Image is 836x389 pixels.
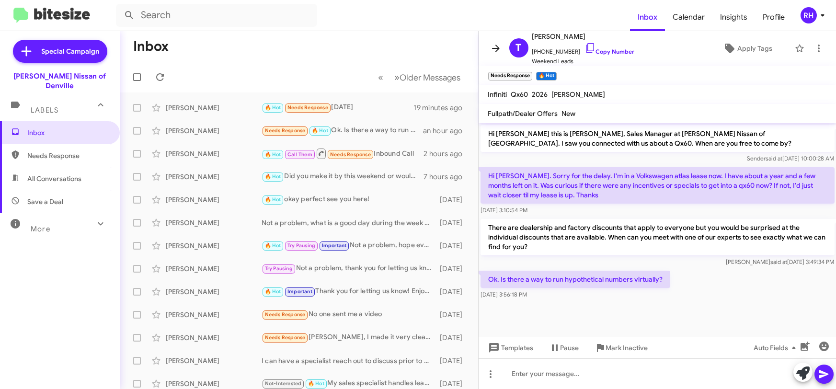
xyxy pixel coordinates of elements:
[166,310,262,320] div: [PERSON_NAME]
[265,196,281,203] span: 🔥 Hot
[312,127,328,134] span: 🔥 Hot
[606,339,648,356] span: Mark Inactive
[481,271,670,288] p: Ok. Is there a way to run hypothetical numbers virtually?
[265,151,281,158] span: 🔥 Hot
[330,151,371,158] span: Needs Response
[265,104,281,111] span: 🔥 Hot
[166,264,262,274] div: [PERSON_NAME]
[166,195,262,205] div: [PERSON_NAME]
[265,173,281,180] span: 🔥 Hot
[27,151,109,160] span: Needs Response
[726,258,834,265] span: [PERSON_NAME] [DATE] 3:49:34 PM
[481,167,835,204] p: Hi [PERSON_NAME]. Sorry for the delay. I'm in a Volkswagen atlas lease now. I have about a year a...
[516,40,522,56] span: T
[166,103,262,113] div: [PERSON_NAME]
[746,339,807,356] button: Auto Fields
[481,219,835,255] p: There are dealership and factory discounts that apply to everyone but you would be surprised at t...
[437,241,470,251] div: [DATE]
[287,151,312,158] span: Call Them
[42,46,100,56] span: Special Campaign
[262,286,437,297] div: Thank you for letting us know! Enjoy your new vehicle.
[262,194,437,205] div: okay perfect see you here!
[488,90,507,99] span: Infiniti
[511,90,528,99] span: Qx60
[265,311,306,318] span: Needs Response
[488,109,558,118] span: Fullpath/Dealer Offers
[262,218,437,228] div: Not a problem, what is a good day during the week you can come in?
[389,68,467,87] button: Next
[265,242,281,249] span: 🔥 Hot
[801,7,817,23] div: RH
[322,242,347,249] span: Important
[747,155,834,162] span: Sender [DATE] 10:00:28 AM
[705,40,790,57] button: Apply Tags
[630,3,665,31] a: Inbox
[481,125,835,152] p: Hi [PERSON_NAME] this is [PERSON_NAME], Sales Manager at [PERSON_NAME] Nissan of [GEOGRAPHIC_DATA...
[378,71,384,83] span: «
[437,379,470,389] div: [DATE]
[665,3,712,31] a: Calendar
[766,155,782,162] span: said at
[262,171,424,182] div: Did you make it by this weekend or would you like to schedule something for [DATE]?
[479,339,541,356] button: Templates
[437,333,470,343] div: [DATE]
[437,356,470,366] div: [DATE]
[532,57,635,66] span: Weekend Leads
[424,172,470,182] div: 7 hours ago
[166,333,262,343] div: [PERSON_NAME]
[166,172,262,182] div: [PERSON_NAME]
[262,102,413,113] div: [DATE]
[262,263,437,274] div: Not a problem, thank you for letting us know. Whenever you're back in the market don't hesitate t...
[437,218,470,228] div: [DATE]
[373,68,389,87] button: Previous
[541,339,587,356] button: Pause
[27,174,81,183] span: All Conversations
[755,3,792,31] a: Profile
[437,310,470,320] div: [DATE]
[265,288,281,295] span: 🔥 Hot
[265,334,306,341] span: Needs Response
[754,339,800,356] span: Auto Fields
[116,4,317,27] input: Search
[133,39,169,54] h1: Inbox
[532,90,548,99] span: 2026
[27,128,109,137] span: Inbox
[31,225,50,233] span: More
[262,148,424,160] div: Inbound Call
[13,40,107,63] a: Special Campaign
[481,206,527,214] span: [DATE] 3:10:54 PM
[587,339,656,356] button: Mark Inactive
[373,68,467,87] nav: Page navigation example
[308,380,324,387] span: 🔥 Hot
[287,104,328,111] span: Needs Response
[265,265,293,272] span: Try Pausing
[287,242,315,249] span: Try Pausing
[437,195,470,205] div: [DATE]
[770,258,787,265] span: said at
[552,90,606,99] span: [PERSON_NAME]
[712,3,755,31] a: Insights
[166,126,262,136] div: [PERSON_NAME]
[737,40,772,57] span: Apply Tags
[262,332,437,343] div: [PERSON_NAME], I made it very clear to your bdc rep I wasn't interested in coming in 2+ weeks ago...
[166,241,262,251] div: [PERSON_NAME]
[262,125,423,136] div: Ok. Is there a way to run hypothetical numbers virtually?
[584,48,635,55] a: Copy Number
[395,71,400,83] span: »
[413,103,470,113] div: 19 minutes ago
[532,42,635,57] span: [PHONE_NUMBER]
[437,264,470,274] div: [DATE]
[287,288,312,295] span: Important
[561,339,579,356] span: Pause
[262,356,437,366] div: I can have a specialist reach out to discuss prior to your visit.
[265,127,306,134] span: Needs Response
[166,379,262,389] div: [PERSON_NAME]
[536,72,557,80] small: 🔥 Hot
[31,106,58,114] span: Labels
[792,7,825,23] button: RH
[488,72,532,80] small: Needs Response
[423,126,470,136] div: an hour ago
